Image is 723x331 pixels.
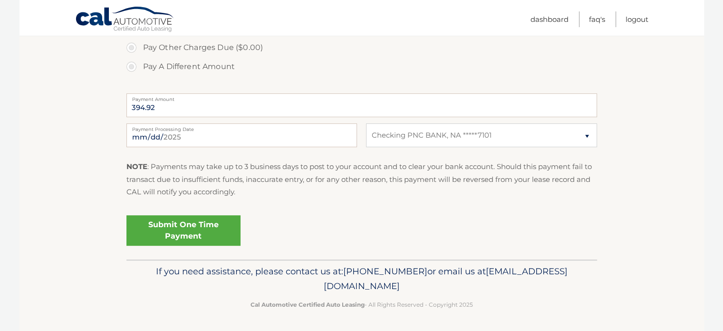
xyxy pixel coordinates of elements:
label: Pay A Different Amount [126,57,597,76]
strong: Cal Automotive Certified Auto Leasing [251,301,365,308]
span: [PHONE_NUMBER] [343,266,427,277]
label: Payment Processing Date [126,123,357,131]
a: Submit One Time Payment [126,215,241,246]
input: Payment Amount [126,93,597,117]
strong: NOTE [126,162,147,171]
label: Payment Amount [126,93,597,101]
p: - All Rights Reserved - Copyright 2025 [133,300,591,310]
p: If you need assistance, please contact us at: or email us at [133,264,591,294]
a: Dashboard [530,11,569,27]
label: Pay Other Charges Due ($0.00) [126,38,597,57]
a: Logout [626,11,648,27]
p: : Payments may take up to 3 business days to post to your account and to clear your bank account.... [126,160,597,198]
a: FAQ's [589,11,605,27]
input: Payment Date [126,123,357,147]
a: Cal Automotive [75,6,175,34]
